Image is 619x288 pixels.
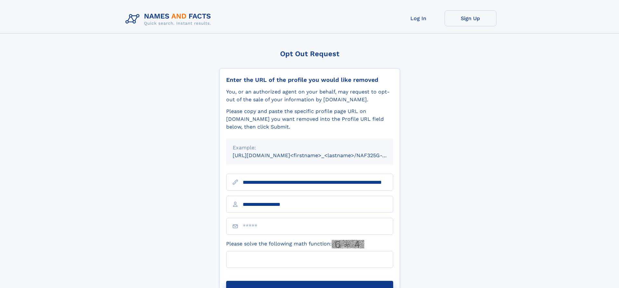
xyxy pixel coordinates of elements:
[393,10,445,26] a: Log In
[233,152,406,158] small: [URL][DOMAIN_NAME]<firstname>_<lastname>/NAF325G-xxxxxxxx
[219,50,400,58] div: Opt Out Request
[233,144,387,152] div: Example:
[226,240,364,248] label: Please solve the following math function:
[226,76,393,83] div: Enter the URL of the profile you would like removed
[226,107,393,131] div: Please copy and paste the specific profile page URL on [DOMAIN_NAME] you want removed into the Pr...
[123,10,216,28] img: Logo Names and Facts
[445,10,496,26] a: Sign Up
[226,88,393,104] div: You, or an authorized agent on your behalf, may request to opt-out of the sale of your informatio...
